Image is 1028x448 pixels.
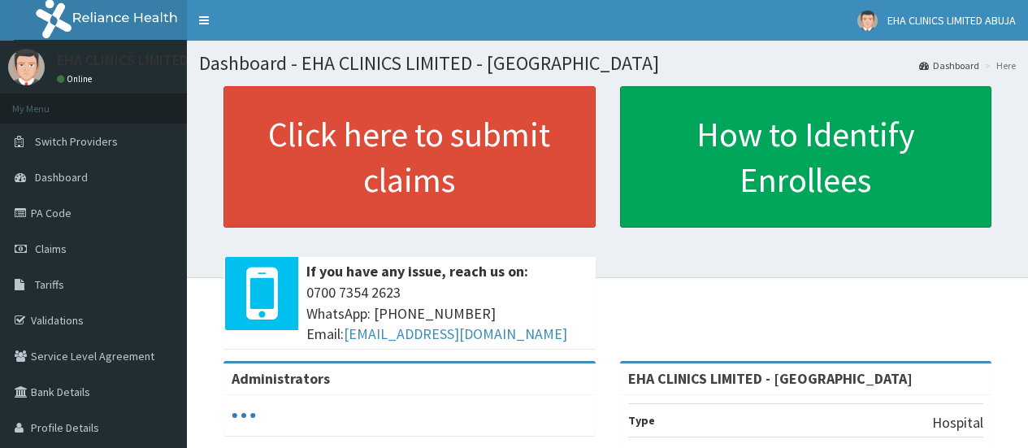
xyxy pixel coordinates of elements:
[35,134,118,149] span: Switch Providers
[344,324,567,343] a: [EMAIL_ADDRESS][DOMAIN_NAME]
[306,262,528,281] b: If you have any issue, reach us on:
[887,13,1016,28] span: EHA CLINICS LIMITED ABUJA
[35,277,64,292] span: Tariffs
[857,11,878,31] img: User Image
[57,53,232,67] p: EHA CLINICS LIMITED ABUJA
[620,86,992,228] a: How to Identify Enrollees
[199,53,1016,74] h1: Dashboard - EHA CLINICS LIMITED - [GEOGRAPHIC_DATA]
[919,59,979,72] a: Dashboard
[932,412,983,433] p: Hospital
[8,49,45,85] img: User Image
[306,282,588,345] span: 0700 7354 2623 WhatsApp: [PHONE_NUMBER] Email:
[232,403,256,428] svg: audio-loading
[35,170,88,185] span: Dashboard
[35,241,67,256] span: Claims
[57,73,96,85] a: Online
[232,369,330,388] b: Administrators
[981,59,1016,72] li: Here
[223,86,596,228] a: Click here to submit claims
[628,369,913,388] strong: EHA CLINICS LIMITED - [GEOGRAPHIC_DATA]
[628,413,655,428] b: Type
